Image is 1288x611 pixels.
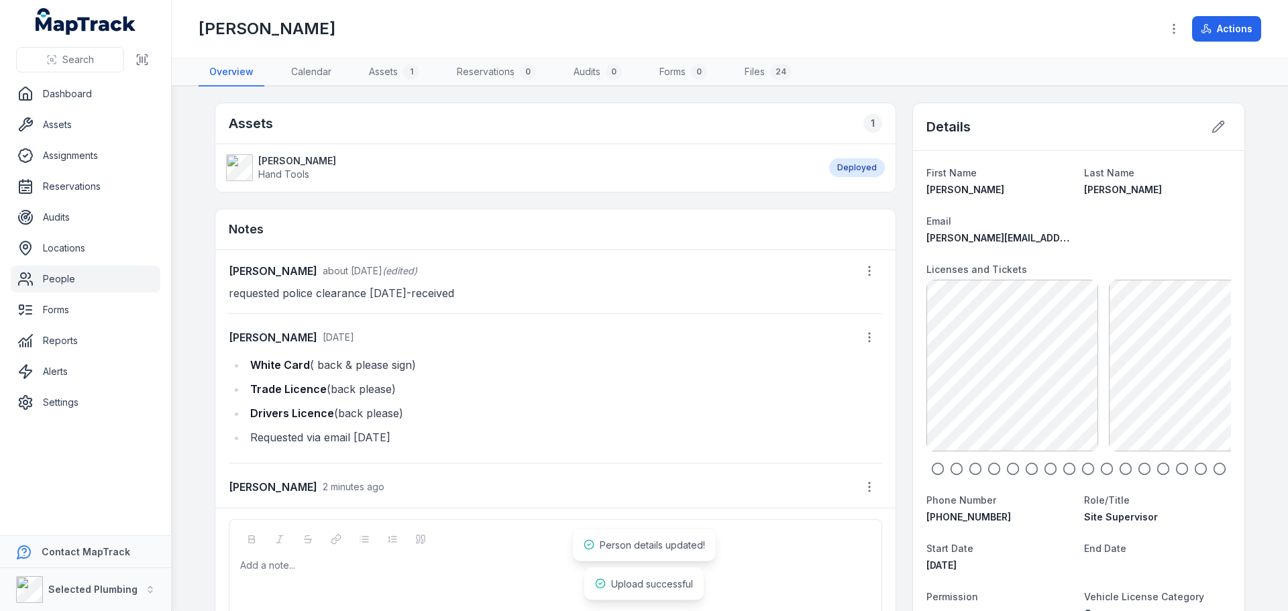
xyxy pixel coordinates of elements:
[229,263,317,279] strong: [PERSON_NAME]
[280,58,342,87] a: Calendar
[863,114,882,133] div: 1
[250,406,334,420] strong: Drivers Licence
[382,265,417,276] span: (edited)
[1084,511,1158,522] span: Site Supervisor
[11,142,160,169] a: Assignments
[1084,494,1130,506] span: Role/Title
[229,479,317,495] strong: [PERSON_NAME]
[323,331,354,343] time: 8/21/2025, 12:55:36 PM
[926,494,996,506] span: Phone Number
[446,58,547,87] a: Reservations0
[323,481,384,492] span: 2 minutes ago
[250,382,327,396] strong: Trade Licence
[16,47,124,72] button: Search
[926,117,971,136] h2: Details
[246,505,882,524] li: ( back & please sign)
[11,327,160,354] a: Reports
[258,154,336,168] strong: [PERSON_NAME]
[11,111,160,138] a: Assets
[11,204,160,231] a: Audits
[358,58,430,87] a: Assets1
[611,578,693,590] span: Upload successful
[323,265,382,276] time: 7/14/2025, 11:08:54 AM
[323,481,384,492] time: 8/29/2025, 2:46:52 PM
[1084,591,1204,602] span: Vehicle License Category
[734,58,802,87] a: Files24
[11,266,160,292] a: People
[323,331,354,343] span: [DATE]
[258,168,309,180] span: Hand Tools
[246,428,882,447] li: Requested via email [DATE]
[926,215,951,227] span: Email
[11,358,160,385] a: Alerts
[926,184,1004,195] span: [PERSON_NAME]
[229,284,882,302] p: requested police clearance [DATE]-received
[403,64,419,80] div: 1
[926,559,957,571] span: [DATE]
[600,539,705,551] span: Person details updated!
[1084,543,1126,554] span: End Date
[926,264,1027,275] span: Licenses and Tickets
[199,18,335,40] h1: [PERSON_NAME]
[520,64,536,80] div: 0
[606,64,622,80] div: 0
[829,158,885,177] div: Deployed
[926,591,978,602] span: Permission
[323,265,382,276] span: about [DATE]
[691,64,707,80] div: 0
[649,58,718,87] a: Forms0
[1192,16,1261,42] button: Actions
[229,329,317,345] strong: [PERSON_NAME]
[226,154,816,181] a: [PERSON_NAME]Hand Tools
[62,53,94,66] span: Search
[42,546,130,557] strong: Contact MapTrack
[11,80,160,107] a: Dashboard
[199,58,264,87] a: Overview
[1084,167,1134,178] span: Last Name
[563,58,633,87] a: Audits0
[926,232,1166,243] span: [PERSON_NAME][EMAIL_ADDRESS][DOMAIN_NAME]
[246,404,882,423] li: (back please)
[229,220,264,239] h3: Notes
[11,296,160,323] a: Forms
[11,389,160,416] a: Settings
[926,543,973,554] span: Start Date
[770,64,792,80] div: 24
[11,235,160,262] a: Locations
[36,8,136,35] a: MapTrack
[1084,184,1162,195] span: [PERSON_NAME]
[246,380,882,398] li: (back please)
[48,584,138,595] strong: Selected Plumbing
[229,114,273,133] h2: Assets
[246,355,882,374] li: ( back & please sign)
[926,167,977,178] span: First Name
[11,173,160,200] a: Reservations
[250,358,310,372] strong: White Card
[926,559,957,571] time: 8/19/2017, 12:00:00 AM
[926,511,1011,522] span: [PHONE_NUMBER]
